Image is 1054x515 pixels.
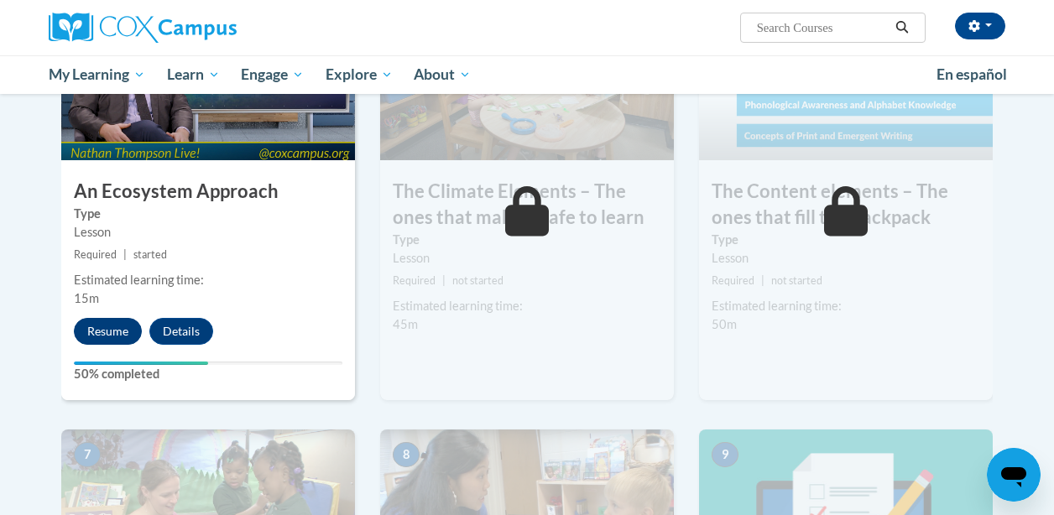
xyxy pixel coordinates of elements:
[167,65,220,85] span: Learn
[987,448,1041,502] iframe: Button to launch messaging window
[74,291,99,305] span: 15m
[49,13,351,43] a: Cox Campus
[230,55,315,94] a: Engage
[404,55,483,94] a: About
[61,179,355,205] h3: An Ecosystem Approach
[712,297,980,315] div: Estimated learning time:
[241,65,304,85] span: Engage
[74,362,208,365] div: Your progress
[74,205,342,223] label: Type
[380,179,674,231] h3: The Climate Elements – The ones that make it safe to learn
[414,65,471,85] span: About
[74,442,101,467] span: 7
[699,179,993,231] h3: The Content elements – The ones that fill the backpack
[74,248,117,261] span: Required
[761,274,764,287] span: |
[393,249,661,268] div: Lesson
[442,274,446,287] span: |
[937,65,1007,83] span: En español
[755,18,890,38] input: Search Courses
[74,365,342,383] label: 50% completed
[771,274,822,287] span: not started
[712,317,737,331] span: 50m
[133,248,167,261] span: started
[712,249,980,268] div: Lesson
[315,55,404,94] a: Explore
[49,65,145,85] span: My Learning
[712,442,738,467] span: 9
[955,13,1005,39] button: Account Settings
[393,231,661,249] label: Type
[712,231,980,249] label: Type
[49,13,237,43] img: Cox Campus
[156,55,231,94] a: Learn
[393,317,418,331] span: 45m
[149,318,213,345] button: Details
[393,442,420,467] span: 8
[123,248,127,261] span: |
[38,55,156,94] a: My Learning
[712,274,754,287] span: Required
[926,57,1018,92] a: En español
[890,18,915,38] button: Search
[74,271,342,289] div: Estimated learning time:
[393,274,436,287] span: Required
[326,65,393,85] span: Explore
[74,223,342,242] div: Lesson
[36,55,1018,94] div: Main menu
[74,318,142,345] button: Resume
[452,274,504,287] span: not started
[393,297,661,315] div: Estimated learning time:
